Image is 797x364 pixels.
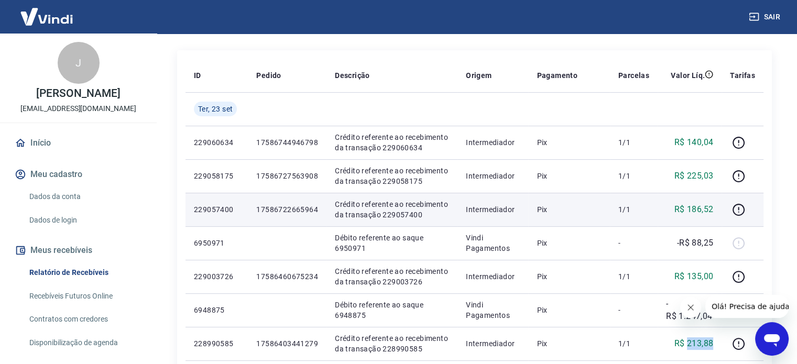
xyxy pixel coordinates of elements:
[537,338,601,349] p: Pix
[194,271,239,282] p: 229003726
[194,338,239,349] p: 228990585
[25,209,144,231] a: Dados de login
[13,239,144,262] button: Meus recebíveis
[335,300,449,321] p: Débito referente ao saque 6948875
[36,88,120,99] p: [PERSON_NAME]
[618,271,649,282] p: 1/1
[677,237,714,249] p: -R$ 88,25
[466,204,520,215] p: Intermediador
[25,186,144,207] a: Dados da conta
[256,271,318,282] p: 17586460675234
[6,7,88,16] span: Olá! Precisa de ajuda?
[537,70,577,81] p: Pagamento
[466,70,492,81] p: Origem
[25,308,144,330] a: Contratos com credores
[618,137,649,148] p: 1/1
[466,171,520,181] p: Intermediador
[674,270,714,283] p: R$ 135,00
[705,295,789,318] iframe: Mensagem da empresa
[335,266,449,287] p: Crédito referente ao recebimento da transação 229003726
[537,204,601,215] p: Pix
[466,300,520,321] p: Vindi Pagamentos
[194,70,201,81] p: ID
[335,199,449,220] p: Crédito referente ao recebimento da transação 229057400
[194,137,239,148] p: 229060634
[335,70,370,81] p: Descrição
[335,132,449,153] p: Crédito referente ao recebimento da transação 229060634
[194,238,239,248] p: 6950971
[194,171,239,181] p: 229058175
[537,137,601,148] p: Pix
[466,271,520,282] p: Intermediador
[674,136,714,149] p: R$ 140,04
[256,70,281,81] p: Pedido
[58,42,100,84] div: J
[618,238,649,248] p: -
[20,103,136,114] p: [EMAIL_ADDRESS][DOMAIN_NAME]
[537,171,601,181] p: Pix
[25,285,144,307] a: Recebíveis Futuros Online
[618,171,649,181] p: 1/1
[198,104,233,114] span: Ter, 23 set
[755,322,789,356] iframe: Botão para abrir a janela de mensagens
[256,338,318,349] p: 17586403441279
[537,238,601,248] p: Pix
[256,204,318,215] p: 17586722665964
[25,332,144,354] a: Disponibilização de agenda
[466,338,520,349] p: Intermediador
[466,137,520,148] p: Intermediador
[747,7,784,27] button: Sair
[335,233,449,253] p: Débito referente ao saque 6950971
[674,337,714,350] p: R$ 213,88
[256,171,318,181] p: 17586727563908
[537,305,601,315] p: Pix
[674,170,714,182] p: R$ 225,03
[618,204,649,215] p: 1/1
[335,166,449,186] p: Crédito referente ao recebimento da transação 229058175
[618,305,649,315] p: -
[674,203,714,216] p: R$ 186,52
[618,70,649,81] p: Parcelas
[680,297,701,318] iframe: Fechar mensagem
[13,163,144,186] button: Meu cadastro
[13,1,81,32] img: Vindi
[671,70,705,81] p: Valor Líq.
[466,233,520,253] p: Vindi Pagamentos
[335,333,449,354] p: Crédito referente ao recebimento da transação 228990585
[666,297,713,323] p: -R$ 1.247,04
[730,70,755,81] p: Tarifas
[13,131,144,155] a: Início
[194,204,239,215] p: 229057400
[25,262,144,283] a: Relatório de Recebíveis
[194,305,239,315] p: 6948875
[537,271,601,282] p: Pix
[618,338,649,349] p: 1/1
[256,137,318,148] p: 17586744946798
